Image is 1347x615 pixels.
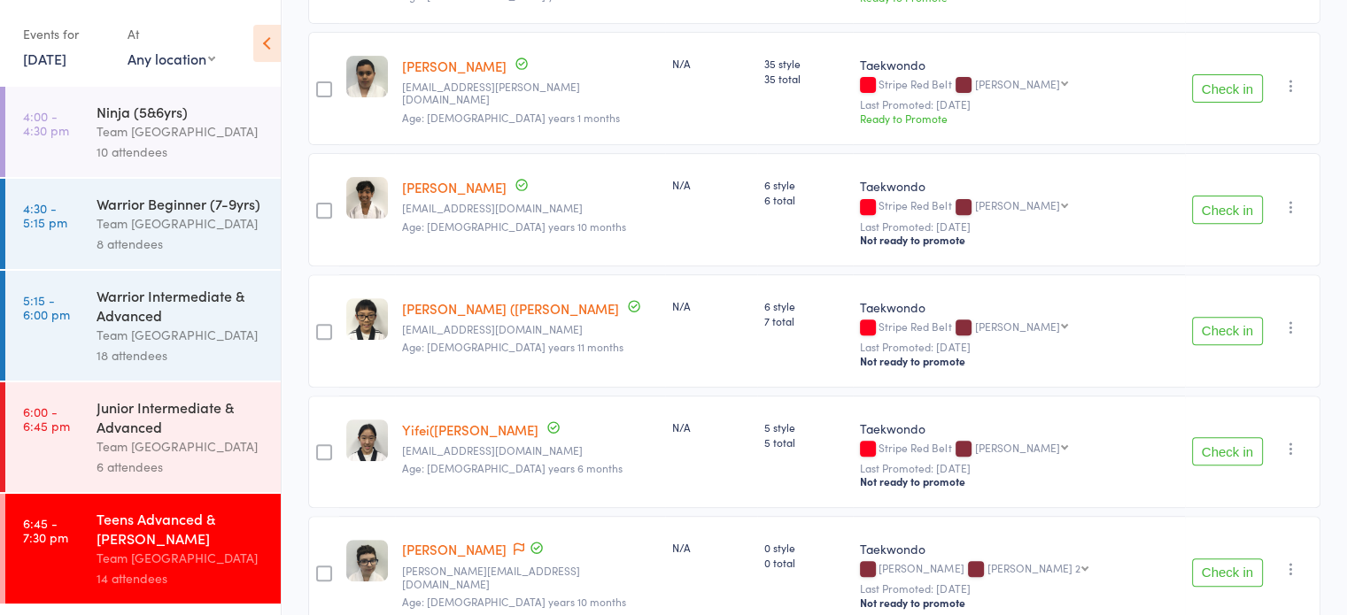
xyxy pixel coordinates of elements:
[402,178,507,196] a: [PERSON_NAME]
[402,420,538,439] a: Yifei([PERSON_NAME]
[97,548,266,568] div: Team [GEOGRAPHIC_DATA]
[97,345,266,365] div: 18 attendees
[860,562,1177,577] div: [PERSON_NAME]
[23,293,70,321] time: 5:15 - 6:00 pm
[97,102,266,121] div: Ninja (5&6yrs)
[860,98,1177,111] small: Last Promoted: [DATE]
[672,56,750,71] div: N/A
[672,298,750,313] div: N/A
[402,460,623,475] span: Age: [DEMOGRAPHIC_DATA] years 6 months
[402,339,623,354] span: Age: [DEMOGRAPHIC_DATA] years 11 months
[1192,558,1263,587] button: Check in
[97,397,266,436] div: Junior Intermediate & Advanced
[860,111,1177,126] div: Ready to Promote
[672,177,750,192] div: N/A
[346,177,388,219] img: image1648019114.png
[402,565,658,590] small: sam.williamson74@yahoo.com.au
[974,442,1059,453] div: [PERSON_NAME]
[860,56,1177,73] div: Taekwondo
[860,233,1177,247] div: Not ready to promote
[672,419,750,434] div: N/A
[764,177,846,192] span: 6 style
[860,462,1177,474] small: Last Promoted: [DATE]
[860,341,1177,353] small: Last Promoted: [DATE]
[97,194,266,213] div: Warrior Beginner (7-9yrs)
[402,444,658,457] small: anpingshen@gmail.com
[1192,317,1263,345] button: Check in
[97,234,266,254] div: 8 attendees
[5,494,281,603] a: 6:45 -7:30 pmTeens Advanced & [PERSON_NAME]Team [GEOGRAPHIC_DATA]14 attendees
[97,142,266,162] div: 10 attendees
[764,434,846,450] span: 5 total
[860,474,1177,488] div: Not ready to promote
[1192,437,1263,465] button: Check in
[97,436,266,457] div: Team [GEOGRAPHIC_DATA]
[764,313,846,328] span: 7 total
[860,298,1177,316] div: Taekwondo
[1192,74,1263,103] button: Check in
[860,78,1177,93] div: Stripe Red Belt
[128,19,215,49] div: At
[860,419,1177,437] div: Taekwondo
[128,49,215,68] div: Any location
[402,540,507,558] a: [PERSON_NAME]
[672,540,750,555] div: N/A
[23,109,69,137] time: 4:00 - 4:30 pm
[97,457,266,477] div: 6 attendees
[402,219,626,234] span: Age: [DEMOGRAPHIC_DATA] years 10 months
[402,81,658,106] small: samar.n.aldababseh@gmail.com
[402,202,658,214] small: sharonpkumar@gmail.com
[974,78,1059,89] div: [PERSON_NAME]
[974,199,1059,211] div: [PERSON_NAME]
[97,325,266,345] div: Team [GEOGRAPHIC_DATA]
[23,516,68,544] time: 6:45 - 7:30 pm
[97,509,266,548] div: Teens Advanced & [PERSON_NAME]
[97,121,266,142] div: Team [GEOGRAPHIC_DATA]
[860,320,1177,335] div: Stripe Red Belt
[974,320,1059,332] div: [PERSON_NAME]
[764,71,846,86] span: 35 total
[402,594,626,609] span: Age: [DEMOGRAPHIC_DATA] years 10 months
[23,201,67,229] time: 4:30 - 5:15 pm
[402,110,620,125] span: Age: [DEMOGRAPHIC_DATA] years 1 months
[402,299,619,318] a: [PERSON_NAME] ([PERSON_NAME]
[860,199,1177,214] div: Stripe Red Belt
[346,540,388,581] img: image1657931824.png
[764,555,846,570] span: 0 total
[346,419,388,461] img: image1754470237.png
[860,442,1177,457] div: Stripe Red Belt
[860,177,1177,195] div: Taekwondo
[860,220,1177,233] small: Last Promoted: [DATE]
[764,419,846,434] span: 5 style
[987,562,1080,573] div: [PERSON_NAME] 2
[346,298,388,340] img: image1754470258.png
[23,19,110,49] div: Events for
[402,57,507,75] a: [PERSON_NAME]
[764,298,846,313] span: 6 style
[764,192,846,207] span: 6 total
[860,582,1177,595] small: Last Promoted: [DATE]
[5,271,281,381] a: 5:15 -6:00 pmWarrior Intermediate & AdvancedTeam [GEOGRAPHIC_DATA]18 attendees
[860,540,1177,557] div: Taekwondo
[764,540,846,555] span: 0 style
[5,179,281,269] a: 4:30 -5:15 pmWarrior Beginner (7-9yrs)Team [GEOGRAPHIC_DATA]8 attendees
[97,286,266,325] div: Warrior Intermediate & Advanced
[23,49,66,68] a: [DATE]
[5,382,281,492] a: 6:00 -6:45 pmJunior Intermediate & AdvancedTeam [GEOGRAPHIC_DATA]6 attendees
[860,354,1177,368] div: Not ready to promote
[23,404,70,433] time: 6:00 - 6:45 pm
[860,596,1177,610] div: Not ready to promote
[346,56,388,97] img: image1637365223.png
[97,213,266,234] div: Team [GEOGRAPHIC_DATA]
[764,56,846,71] span: 35 style
[1192,196,1263,224] button: Check in
[5,87,281,177] a: 4:00 -4:30 pmNinja (5&6yrs)Team [GEOGRAPHIC_DATA]10 attendees
[97,568,266,588] div: 14 attendees
[402,323,658,335] small: anpingshen@gmail.com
